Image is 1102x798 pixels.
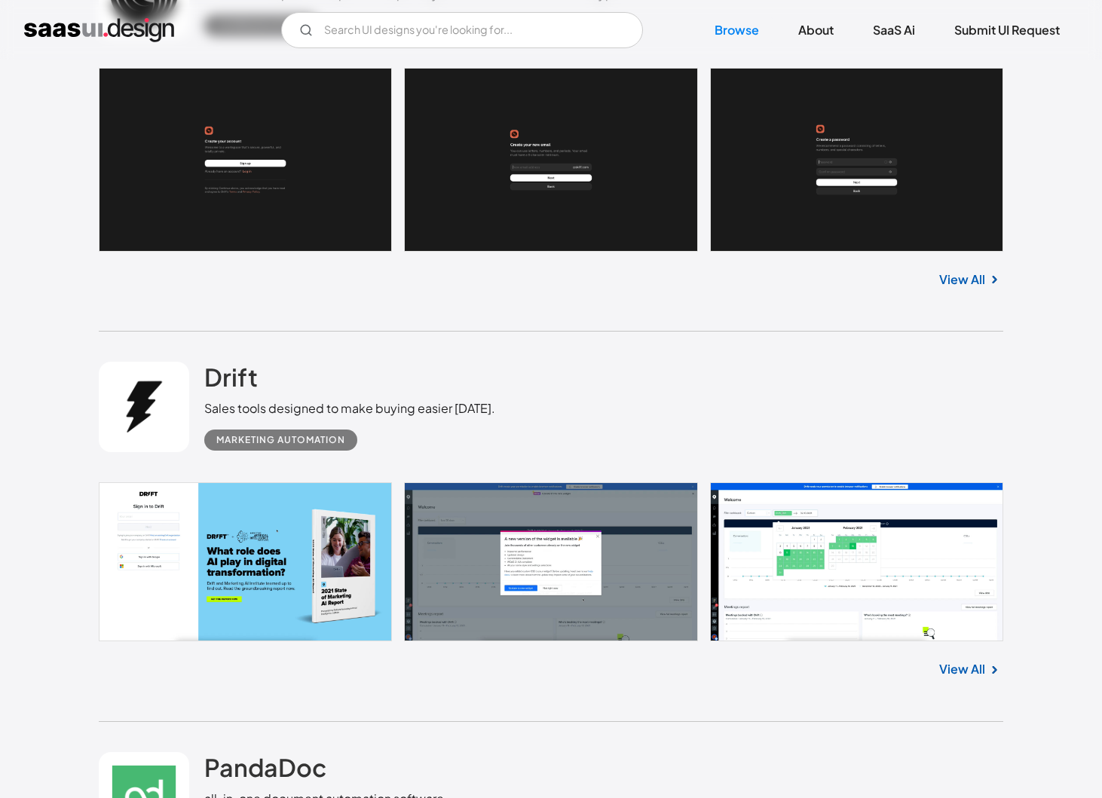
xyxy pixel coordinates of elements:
[281,12,643,48] form: Email Form
[939,271,985,289] a: View All
[281,12,643,48] input: Search UI designs you're looking for...
[24,18,174,42] a: home
[936,14,1078,47] a: Submit UI Request
[939,660,985,678] a: View All
[780,14,852,47] a: About
[204,752,326,790] a: PandaDoc
[204,362,258,392] h2: Drift
[204,362,258,399] a: Drift
[204,752,326,782] h2: PandaDoc
[216,431,345,449] div: Marketing Automation
[855,14,933,47] a: SaaS Ai
[696,14,777,47] a: Browse
[204,399,495,417] div: Sales tools designed to make buying easier [DATE].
